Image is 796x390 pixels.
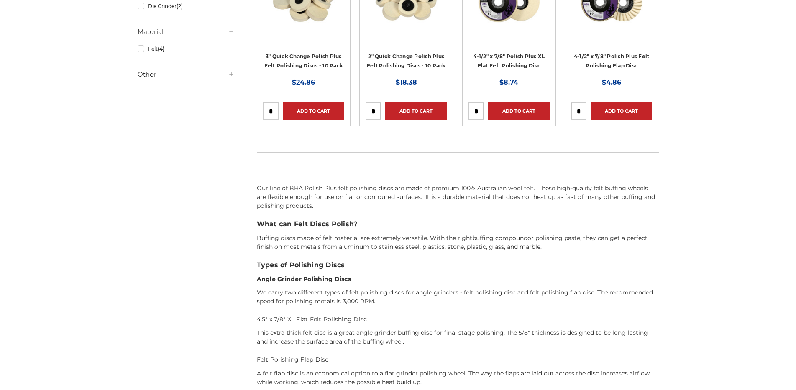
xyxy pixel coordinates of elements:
[138,41,235,56] a: Felt
[385,102,447,120] a: Add to Cart
[602,78,621,86] span: $4.86
[257,315,367,323] a: 4.5" x 7/8" XL Flat Felt Polishing Disc
[264,53,343,69] a: 3" Quick Change Polish Plus Felt Polishing Discs - 10 Pack
[473,53,545,69] a: 4-1/2" x 7/8" Polish Plus XL Flat Felt Polishing Disc
[257,234,659,251] p: Buffing discs made of felt material are extremely versatile. With the right or polishing paste, t...
[257,260,659,270] h3: Types of Polishing Discs
[158,46,164,52] span: (4)
[257,356,329,363] a: Felt Polishing Flap Disc
[396,78,417,86] span: $18.38
[138,70,235,80] h5: Other
[257,369,659,387] p: A felt flap disc is an economical option to a flat grinder polishing wheel. The way the flaps are...
[472,234,527,242] a: buffing compound
[257,219,659,229] h3: What can Felt Discs Polish?
[488,102,550,120] a: Add to Cart
[177,3,183,9] span: (2)
[574,53,650,69] a: 4-1/2" x 7/8" Polish Plus Felt Polishing Flap Disc
[499,78,518,86] span: $8.74
[591,102,652,120] a: Add to Cart
[257,275,659,284] h4: Angle Grinder Polishing Discs
[138,27,235,37] h5: Material
[257,184,659,210] p: Our line of BHA Polish Plus felt polishing discs are made of premium 100% Australian wool felt. T...
[257,288,659,306] p: We carry two different types of felt polishing discs for angle grinders - felt polishing disc and...
[283,102,344,120] a: Add to Cart
[257,328,659,346] p: This extra-thick felt disc is a great angle grinder buffing disc for final stage polishing. The 5...
[367,53,446,69] a: 2" Quick Change Polish Plus Felt Polishing Discs - 10 Pack
[292,78,315,86] span: $24.86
